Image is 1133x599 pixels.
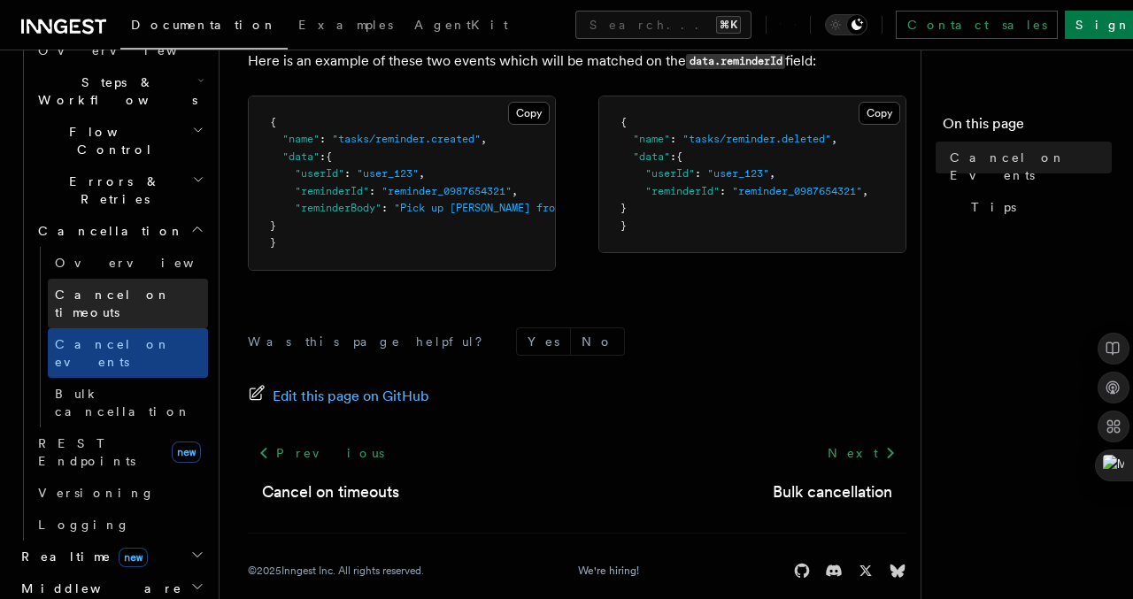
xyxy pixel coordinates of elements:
[950,149,1112,184] span: Cancel on Events
[571,328,624,355] button: No
[817,437,906,469] a: Next
[670,133,676,145] span: :
[716,16,741,34] kbd: ⌘K
[831,133,837,145] span: ,
[298,18,393,32] span: Examples
[769,167,775,180] span: ,
[38,518,130,532] span: Logging
[172,442,201,463] span: new
[270,236,276,249] span: }
[120,5,288,50] a: Documentation
[55,288,171,319] span: Cancel on timeouts
[645,185,720,197] span: "reminderId"
[48,378,208,427] a: Bulk cancellation
[119,548,148,567] span: new
[31,116,208,165] button: Flow Control
[369,185,375,197] span: :
[575,11,751,39] button: Search...⌘K
[382,202,388,214] span: :
[670,150,676,163] span: :
[320,150,326,163] span: :
[862,185,868,197] span: ,
[825,14,867,35] button: Toggle dark mode
[404,5,519,48] a: AgentKit
[31,73,197,109] span: Steps & Workflows
[695,167,701,180] span: :
[686,54,785,69] code: data.reminderId
[31,173,192,208] span: Errors & Retries
[964,191,1112,223] a: Tips
[31,427,208,477] a: REST Endpointsnew
[273,384,429,409] span: Edit this page on GitHub
[732,185,862,197] span: "reminder_0987654321"
[55,387,191,419] span: Bulk cancellation
[382,185,512,197] span: "reminder_0987654321"
[55,256,237,270] span: Overview
[578,564,639,578] a: We're hiring!
[943,142,1112,191] a: Cancel on Events
[620,202,627,214] span: }
[344,167,351,180] span: :
[55,337,171,369] span: Cancel on events
[620,219,627,232] span: }
[31,35,208,66] a: Overview
[943,113,1112,142] h4: On this page
[682,133,831,145] span: "tasks/reminder.deleted"
[131,18,277,32] span: Documentation
[31,247,208,427] div: Cancellation
[14,548,148,565] span: Realtime
[620,116,627,128] span: {
[31,215,208,247] button: Cancellation
[512,185,518,197] span: ,
[295,167,344,180] span: "userId"
[31,477,208,509] a: Versioning
[288,5,404,48] a: Examples
[357,167,419,180] span: "user_123"
[896,11,1058,39] a: Contact sales
[320,133,326,145] span: :
[481,133,487,145] span: ,
[270,219,276,232] span: }
[282,133,320,145] span: "name"
[38,436,135,468] span: REST Endpoints
[248,333,495,350] p: Was this page helpful?
[14,580,182,597] span: Middleware
[31,165,208,215] button: Errors & Retries
[248,564,424,578] div: © 2025 Inngest Inc. All rights reserved.
[633,150,670,163] span: "data"
[676,150,682,163] span: {
[38,486,155,500] span: Versioning
[31,222,184,240] span: Cancellation
[419,167,425,180] span: ,
[31,123,192,158] span: Flow Control
[720,185,726,197] span: :
[394,202,642,214] span: "Pick up [PERSON_NAME] from the airport"
[508,102,550,125] button: Copy
[31,66,208,116] button: Steps & Workflows
[517,328,570,355] button: Yes
[326,150,332,163] span: {
[707,167,769,180] span: "user_123"
[773,480,892,504] a: Bulk cancellation
[633,133,670,145] span: "name"
[971,198,1016,216] span: Tips
[295,185,369,197] span: "reminderId"
[31,509,208,541] a: Logging
[262,480,399,504] a: Cancel on timeouts
[48,328,208,378] a: Cancel on events
[248,437,394,469] a: Previous
[414,18,508,32] span: AgentKit
[270,116,276,128] span: {
[859,102,900,125] button: Copy
[14,35,208,541] div: Inngest Functions
[248,384,429,409] a: Edit this page on GitHub
[645,167,695,180] span: "userId"
[248,49,906,74] p: Here is an example of these two events which will be matched on the field:
[48,247,208,279] a: Overview
[38,43,220,58] span: Overview
[14,541,208,572] button: Realtimenew
[48,279,208,328] a: Cancel on timeouts
[332,133,481,145] span: "tasks/reminder.created"
[295,202,382,214] span: "reminderBody"
[282,150,320,163] span: "data"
